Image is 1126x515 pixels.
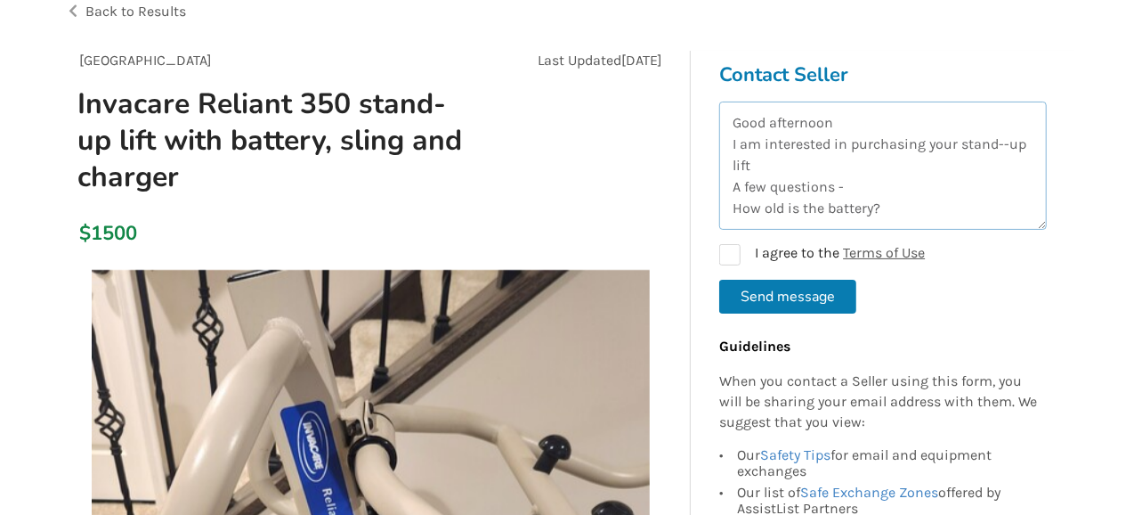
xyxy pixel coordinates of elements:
a: Safe Exchange Zones [800,484,938,501]
textarea: Good afternoon I am interested in purchasing your stand--up lift A few questions - How old is the... [719,102,1047,230]
span: Last Updated [538,52,621,69]
a: Safety Tips [760,446,830,463]
label: I agree to the [719,244,925,266]
span: [DATE] [621,52,662,69]
button: Send message [719,280,856,314]
span: [GEOGRAPHIC_DATA] [79,52,212,69]
h1: Invacare Reliant 350 stand-up lift with battery, sling and charger [63,86,484,195]
div: Our for email and equipment exchanges [737,447,1038,482]
span: Back to Results [85,3,186,20]
div: $1500 [79,221,89,246]
h3: Contact Seller [719,62,1047,87]
p: When you contact a Seller using this form, you will be sharing your email address with them. We s... [719,372,1038,433]
b: Guidelines [719,338,790,355]
a: Terms of Use [843,244,925,261]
